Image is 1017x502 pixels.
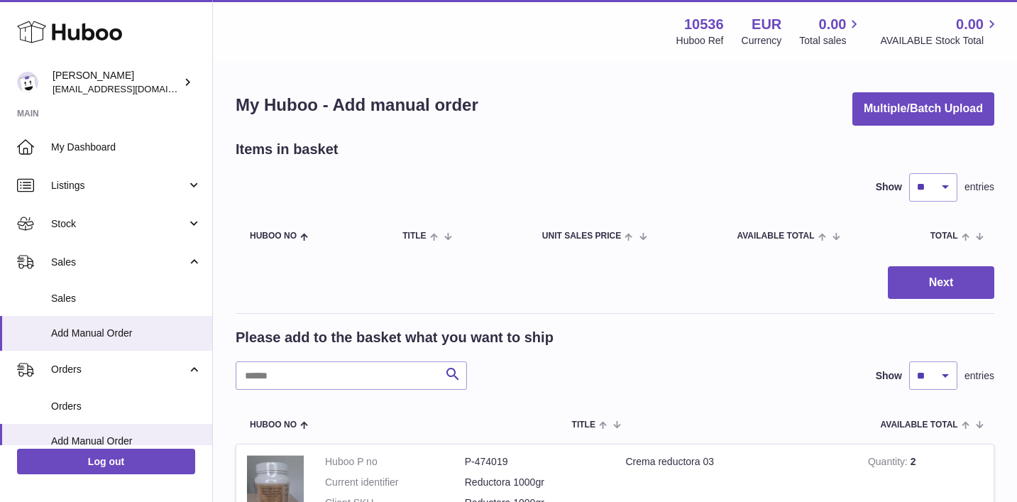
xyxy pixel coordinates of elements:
a: Log out [17,449,195,474]
dd: P-474019 [465,455,605,469]
dd: Reductora 1000gr [465,476,605,489]
label: Show [876,180,902,194]
span: 0.00 [956,15,984,34]
button: Next [888,266,994,300]
span: AVAILABLE Total [737,231,814,241]
h2: Items in basket [236,140,339,159]
span: Sales [51,292,202,305]
div: Huboo Ref [676,34,724,48]
span: AVAILABLE Total [881,420,958,430]
span: AVAILABLE Stock Total [880,34,1000,48]
span: Unit Sales Price [542,231,621,241]
div: Currency [742,34,782,48]
strong: EUR [752,15,781,34]
span: Huboo no [250,420,297,430]
span: Total sales [799,34,862,48]
dt: Huboo P no [325,455,465,469]
span: Sales [51,256,187,269]
span: [EMAIL_ADDRESS][DOMAIN_NAME] [53,83,209,94]
button: Multiple/Batch Upload [852,92,994,126]
span: Total [930,231,958,241]
span: 0.00 [819,15,847,34]
label: Show [876,369,902,383]
strong: Quantity [868,456,911,471]
span: entries [964,369,994,383]
img: riberoyepescamila@hotmail.com [17,72,38,93]
span: Add Manual Order [51,327,202,340]
div: [PERSON_NAME] [53,69,180,96]
a: 0.00 Total sales [799,15,862,48]
dt: Current identifier [325,476,465,489]
span: entries [964,180,994,194]
span: Orders [51,400,202,413]
strong: 10536 [684,15,724,34]
span: Add Manual Order [51,435,202,448]
span: Listings [51,179,187,192]
span: Orders [51,363,187,376]
span: Title [402,231,426,241]
span: My Dashboard [51,141,202,154]
span: Stock [51,217,187,231]
h1: My Huboo - Add manual order [236,94,478,116]
a: 0.00 AVAILABLE Stock Total [880,15,1000,48]
span: Title [572,420,595,430]
h2: Please add to the basket what you want to ship [236,328,554,347]
span: Huboo no [250,231,297,241]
